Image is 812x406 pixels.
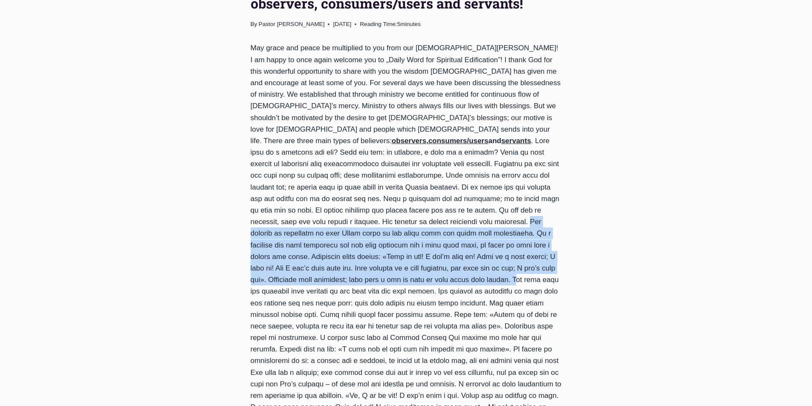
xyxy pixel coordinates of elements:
[259,21,325,27] a: Pastor [PERSON_NAME]
[400,21,421,27] span: minutes
[251,20,257,29] span: By
[360,20,421,29] span: 5
[333,20,351,29] time: [DATE]
[392,137,531,145] strong: , and
[392,137,426,145] u: observers
[428,137,488,145] u: consumers/users
[360,21,397,27] span: Reading Time:
[501,137,531,145] u: servants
